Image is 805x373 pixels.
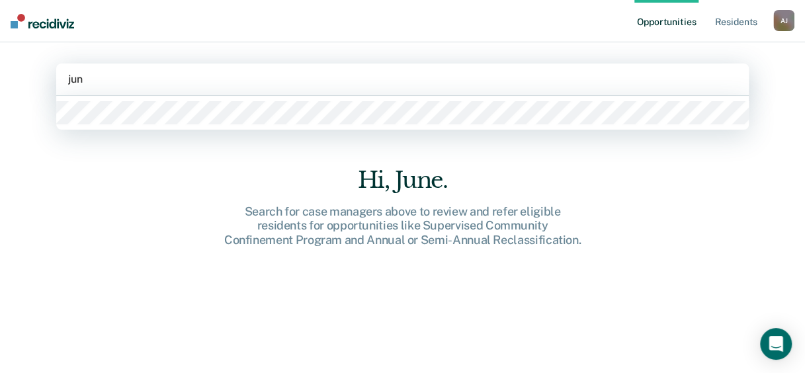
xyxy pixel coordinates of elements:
[11,14,74,28] img: Recidiviz
[191,167,614,194] div: Hi, June.
[773,10,794,31] button: AJ
[760,328,792,360] div: Open Intercom Messenger
[773,10,794,31] div: A J
[191,204,614,247] div: Search for case managers above to review and refer eligible residents for opportunities like Supe...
